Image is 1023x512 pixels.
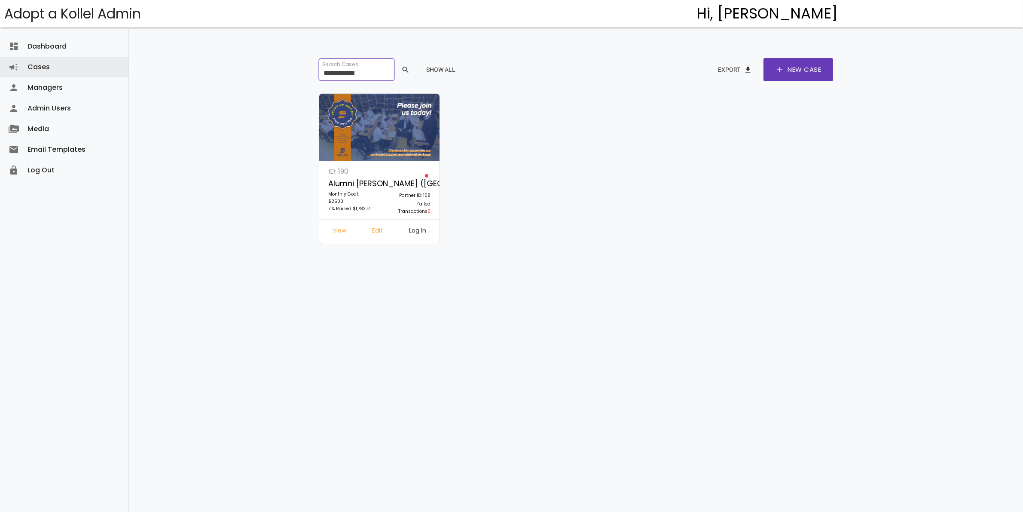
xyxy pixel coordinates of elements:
span: search [401,62,410,77]
p: Partner ID: 108 [384,192,431,200]
a: View [326,224,353,239]
p: 71% Raised $1,783.17 [328,205,375,214]
i: dashboard [9,36,19,57]
span: file_download [744,62,752,77]
p: Monthly Goal: $2500 [328,190,375,205]
button: search [394,62,415,77]
a: ID: 190 Alumni [PERSON_NAME] ([GEOGRAPHIC_DATA]) Monthly Goal: $2500 71% Raised $1,783.17 [324,166,379,219]
i: perm_media [9,119,19,139]
i: lock [9,160,19,181]
img: rJKGg1SIwh.stxXl5Q38e.jpg [319,94,440,162]
a: Edit [366,224,390,239]
i: person [9,98,19,119]
p: Failed Transactions [384,200,431,215]
i: campaign [9,57,19,77]
a: addNew Case [763,58,833,81]
button: Show All [419,62,462,77]
a: Log In [402,224,433,239]
h4: Hi, [PERSON_NAME] [697,6,838,22]
i: person [9,77,19,98]
a: Partner ID: 108 Failed Transactions0 [379,166,435,219]
span: 0 [428,208,431,215]
span: add [776,58,784,81]
button: Exportfile_download [711,62,759,77]
p: ID: 190 [328,166,375,177]
p: Alumni [PERSON_NAME] ([GEOGRAPHIC_DATA]) [328,177,375,190]
i: email [9,139,19,160]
